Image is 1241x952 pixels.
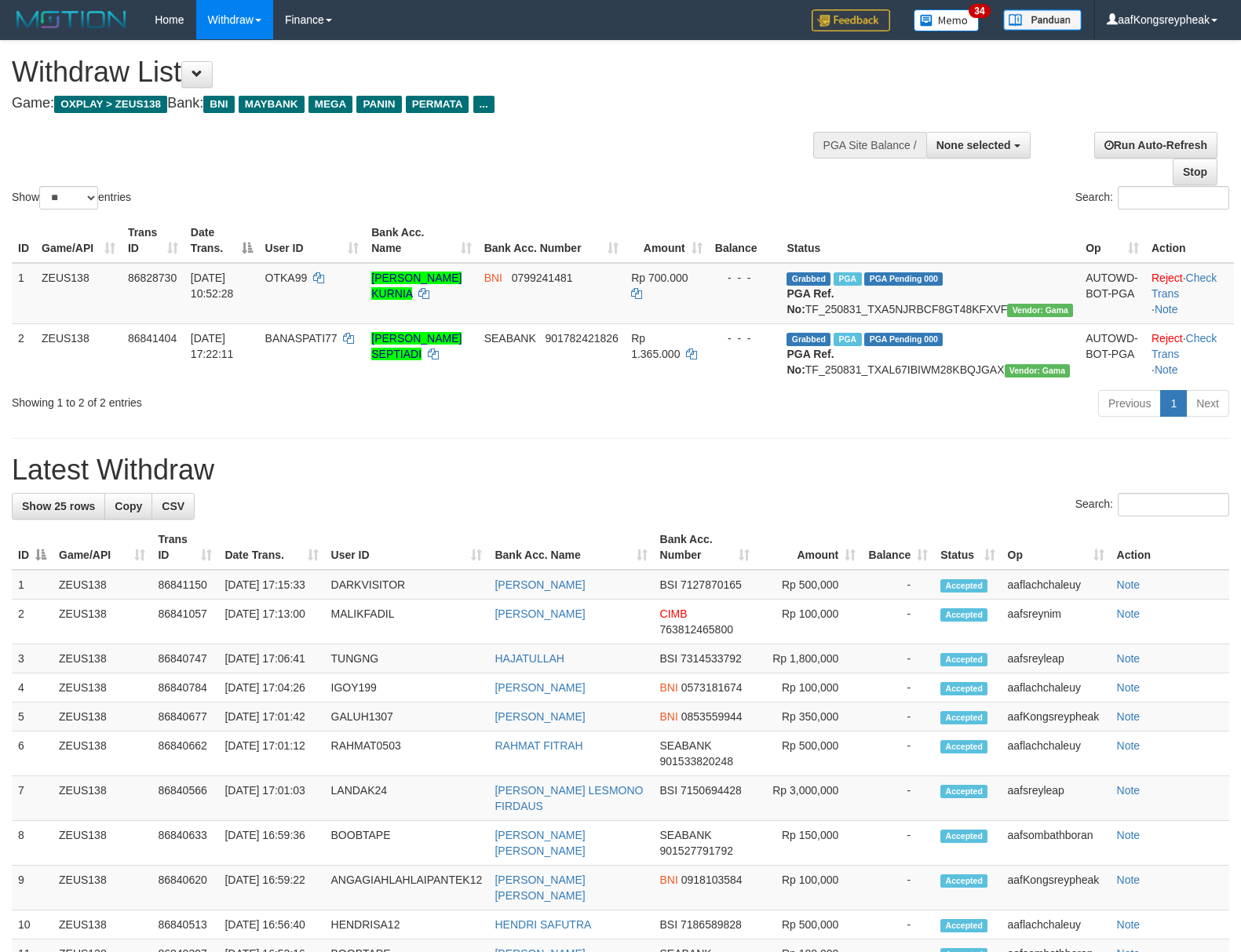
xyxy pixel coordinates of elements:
a: HAJATULLAH [495,652,564,665]
span: None selected [936,139,1011,151]
span: Copy [115,500,142,512]
span: PERMATA [406,96,469,113]
td: aafsreyleap [1002,776,1111,821]
span: 34 [969,4,990,18]
td: Rp 500,000 [756,910,862,939]
td: ZEUS138 [53,821,151,866]
span: ... [473,96,495,113]
span: Copy 7127870165 to clipboard [681,578,742,591]
a: Note [1117,829,1141,841]
span: OTKA99 [265,272,308,284]
a: Show 25 rows [12,493,105,520]
input: Search: [1118,186,1229,210]
a: CSV [151,493,195,520]
span: Copy 901782421826 to clipboard [545,332,618,345]
select: Showentries [39,186,98,210]
td: 9 [12,866,53,910]
td: 86840784 [151,673,218,702]
span: Copy 7150694428 to clipboard [681,784,742,797]
h4: Game: Bank: [12,96,812,111]
span: BNI [660,681,678,694]
span: BNI [484,272,502,284]
span: Copy 0918103584 to clipboard [681,874,743,886]
td: [DATE] 17:01:03 [218,776,324,821]
img: Feedback.jpg [812,9,890,31]
td: 2 [12,323,35,384]
td: AUTOWD-BOT-PGA [1079,323,1145,384]
td: 8 [12,821,53,866]
td: GALUH1307 [325,702,489,731]
img: MOTION_logo.png [12,8,131,31]
td: - [862,600,934,644]
td: DARKVISITOR [325,570,489,600]
td: Rp 100,000 [756,600,862,644]
td: - [862,776,934,821]
span: Vendor URL: https://trx31.1velocity.biz [1005,364,1071,378]
th: Game/API: activate to sort column ascending [35,218,122,263]
td: · · [1145,323,1234,384]
td: aaflachchaleuy [1002,673,1111,702]
span: Marked by aafsreyleap [834,272,861,286]
td: 6 [12,731,53,776]
a: Reject [1152,272,1183,284]
td: - [862,910,934,939]
span: Rp 700.000 [631,272,688,284]
span: BNI [203,96,234,113]
td: 4 [12,673,53,702]
span: Accepted [940,785,987,798]
h1: Withdraw List [12,57,812,88]
span: CSV [162,500,184,512]
th: ID: activate to sort column descending [12,525,53,570]
td: [DATE] 17:15:33 [218,570,324,600]
td: aafsombathboran [1002,821,1111,866]
span: 86841404 [128,332,177,345]
td: ZEUS138 [53,702,151,731]
td: 86840747 [151,644,218,673]
span: BSI [660,784,678,797]
td: - [862,644,934,673]
span: BNI [660,874,678,886]
td: ZEUS138 [53,673,151,702]
td: RAHMAT0503 [325,731,489,776]
th: Op: activate to sort column ascending [1002,525,1111,570]
td: 86840677 [151,702,218,731]
td: 2 [12,600,53,644]
img: Button%20Memo.svg [914,9,980,31]
a: Check Trans [1152,272,1217,300]
span: BNI [660,710,678,723]
th: Bank Acc. Name: activate to sort column ascending [365,218,477,263]
td: 10 [12,910,53,939]
span: PGA Pending [864,272,943,286]
td: LANDAK24 [325,776,489,821]
td: [DATE] 17:06:41 [218,644,324,673]
span: BSI [660,652,678,665]
a: Note [1155,363,1178,376]
a: Note [1155,303,1178,316]
td: 86840513 [151,910,218,939]
span: Copy 901533820248 to clipboard [660,755,733,768]
label: Search: [1075,186,1229,210]
th: Game/API: activate to sort column ascending [53,525,151,570]
td: TUNGNG [325,644,489,673]
td: - [862,731,934,776]
span: Accepted [940,874,987,888]
a: Note [1117,607,1141,620]
td: Rp 500,000 [756,570,862,600]
td: Rp 100,000 [756,673,862,702]
a: [PERSON_NAME] [495,710,585,723]
span: [DATE] 17:22:11 [191,332,234,360]
span: Accepted [940,711,987,724]
a: [PERSON_NAME] SEPTIADI [371,332,462,360]
th: Balance [709,218,781,263]
a: HENDRI SAFUTRA [495,918,591,931]
td: ZEUS138 [35,323,122,384]
span: 86828730 [128,272,177,284]
span: Copy 763812465800 to clipboard [660,623,733,636]
a: Reject [1152,332,1183,345]
td: Rp 350,000 [756,702,862,731]
td: 1 [12,263,35,324]
th: Bank Acc. Name: activate to sort column ascending [488,525,653,570]
span: [DATE] 10:52:28 [191,272,234,300]
td: TF_250831_TXA5NJRBCF8GT48KFXVF [780,263,1079,324]
a: Note [1117,710,1141,723]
